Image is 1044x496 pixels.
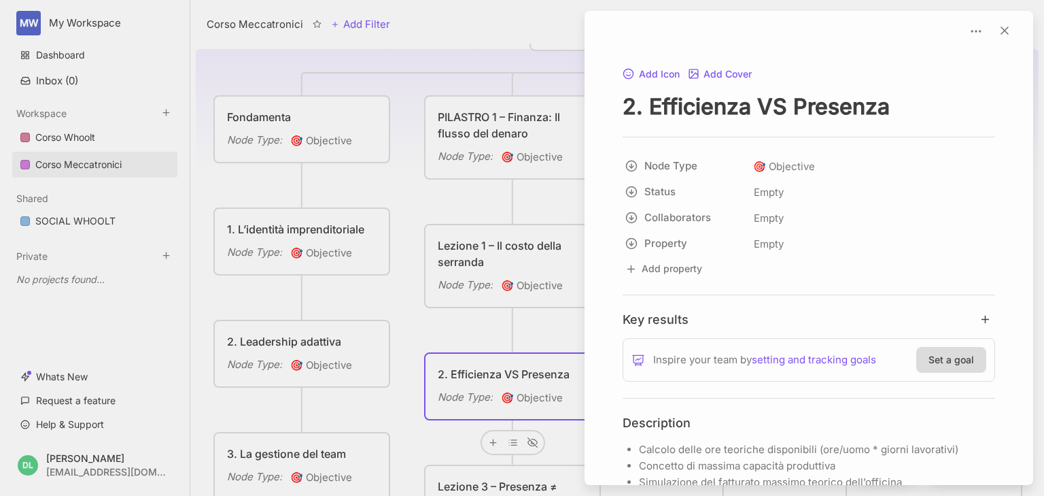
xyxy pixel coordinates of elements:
[623,180,995,205] div: StatusEmpty
[619,154,749,178] button: Node Type
[753,210,784,227] span: Empty
[623,260,705,278] button: Add property
[623,415,995,431] h4: Description
[753,159,815,175] span: Objective
[623,93,995,120] textarea: node title
[752,352,876,368] a: setting and tracking goals
[644,210,734,226] span: Collaborators
[644,158,734,174] span: Node Type
[639,442,995,458] p: Calcolo delle ore teoriche disponibili (ore/uomo * giorni lavorativi)
[644,235,734,252] span: Property
[979,313,996,326] button: add key result
[619,205,749,230] button: Collaborators
[623,205,995,231] div: CollaboratorsEmpty
[623,231,995,257] div: PropertyEmpty
[639,474,995,491] p: Simulazione del fatturato massimo teorico dell’officina
[653,352,876,368] span: Inspire your team by
[623,312,689,327] h4: Key results
[619,180,749,204] button: Status
[753,160,769,173] i: 🎯
[639,458,995,474] p: Concetto di massima capacità produttiva
[619,231,749,256] button: Property
[688,69,752,81] button: Add Cover
[916,347,986,373] button: Set a goal
[753,184,784,201] span: Empty
[753,235,784,253] span: Empty
[623,154,995,180] div: Node Type🎯Objective
[644,184,734,200] span: Status
[623,69,680,81] button: Add Icon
